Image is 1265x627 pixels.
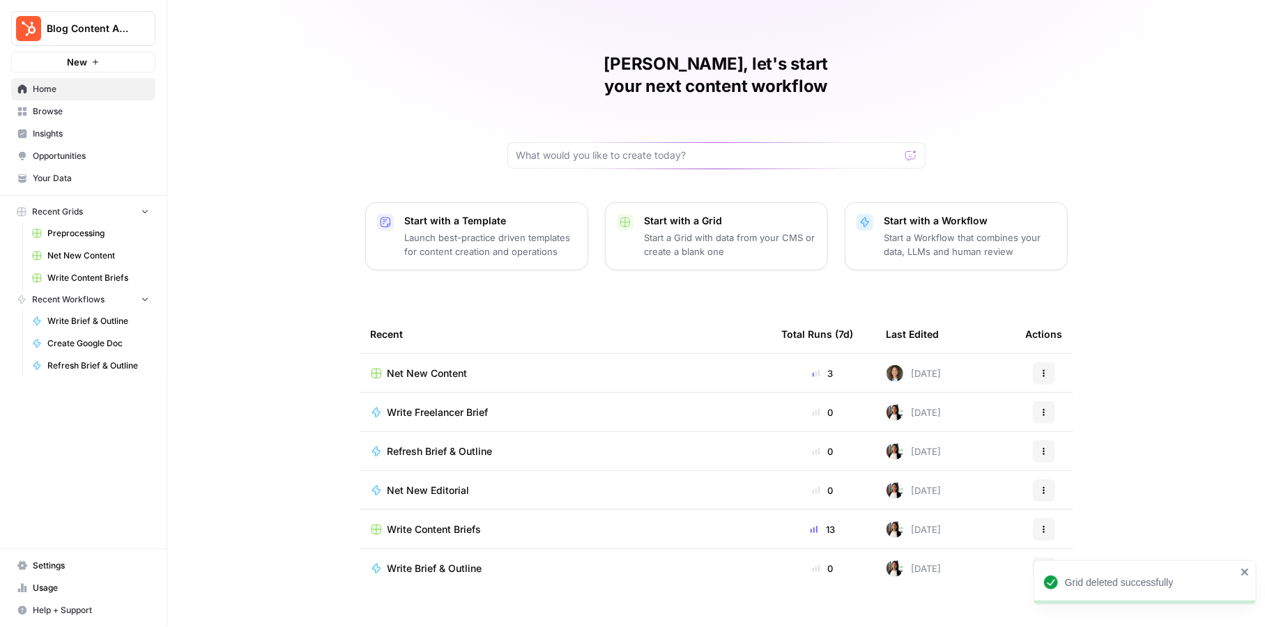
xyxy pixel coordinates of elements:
p: Start a Workflow that combines your data, LLMs and human review [884,231,1056,258]
img: xqjo96fmx1yk2e67jao8cdkou4un [887,404,903,421]
button: Recent Workflows [11,289,155,310]
span: Write Brief & Outline [47,315,149,327]
button: Workspace: Blog Content Action Plan [11,11,155,46]
span: Your Data [33,172,149,185]
a: Insights [11,123,155,145]
span: Write Brief & Outline [388,562,482,575]
div: 0 [782,405,864,419]
img: xqjo96fmx1yk2e67jao8cdkou4un [887,443,903,460]
a: Net New Content [371,366,760,380]
div: 0 [782,483,864,497]
span: Write Content Briefs [388,522,482,536]
div: 3 [782,366,864,380]
img: Blog Content Action Plan Logo [16,16,41,41]
img: 2lxmex1b25e6z9c9ikx19pg4vxoo [887,365,903,382]
div: [DATE] [887,560,942,577]
div: 0 [782,562,864,575]
a: Write Content Briefs [26,267,155,289]
input: What would you like to create today? [516,148,900,162]
a: Write Freelancer Brief [371,405,760,419]
div: Grid deleted successfully [1065,575,1236,589]
div: [DATE] [887,482,942,499]
div: Last Edited [887,315,940,353]
span: Write Content Briefs [47,272,149,284]
span: Net New Editorial [388,483,470,497]
a: Opportunities [11,145,155,167]
a: Home [11,78,155,100]
img: xqjo96fmx1yk2e67jao8cdkou4un [887,560,903,577]
a: Browse [11,100,155,123]
a: Refresh Brief & Outline [371,444,760,458]
a: Usage [11,577,155,599]
button: close [1241,566,1250,578]
div: [DATE] [887,365,942,382]
span: Net New Content [47,249,149,262]
a: Net New Content [26,245,155,267]
h1: [PERSON_NAME], let's start your next content workflow [507,53,926,98]
button: Help + Support [11,599,155,621]
span: Recent Grids [32,206,83,218]
img: xqjo96fmx1yk2e67jao8cdkou4un [887,482,903,499]
a: Your Data [11,167,155,189]
span: Insights [33,127,149,140]
p: Start with a Grid [645,214,816,228]
a: Preprocessing [26,222,155,245]
a: Write Brief & Outline [371,562,760,575]
div: Total Runs (7d) [782,315,854,353]
div: Actions [1026,315,1063,353]
span: Preprocessing [47,227,149,240]
span: Create Google Doc [47,337,149,350]
span: Write Freelancer Brief [388,405,489,419]
span: Opportunities [33,150,149,162]
span: Help + Support [33,604,149,617]
div: 0 [782,444,864,458]
p: Launch best-practice driven templates for content creation and operations [405,231,576,258]
a: Create Google Doc [26,332,155,355]
a: Refresh Brief & Outline [26,355,155,377]
div: [DATE] [887,521,942,538]
p: Start a Grid with data from your CMS or create a blank one [645,231,816,258]
a: Net New Editorial [371,483,760,497]
span: Browse [33,105,149,118]
img: xqjo96fmx1yk2e67jao8cdkou4un [887,521,903,538]
span: New [67,55,87,69]
a: Write Content Briefs [371,522,760,536]
span: Blog Content Action Plan [47,22,131,36]
button: Start with a GridStart a Grid with data from your CMS or create a blank one [605,202,828,270]
span: Usage [33,582,149,594]
button: Recent Grids [11,201,155,222]
a: Settings [11,555,155,577]
a: Write Brief & Outline [26,310,155,332]
div: [DATE] [887,404,942,421]
span: Net New Content [388,366,468,380]
span: Refresh Brief & Outline [47,359,149,372]
span: Home [33,83,149,95]
button: Start with a WorkflowStart a Workflow that combines your data, LLMs and human review [845,202,1068,270]
p: Start with a Workflow [884,214,1056,228]
span: Refresh Brief & Outline [388,444,493,458]
div: 13 [782,522,864,536]
button: Start with a TemplateLaunch best-practice driven templates for content creation and operations [365,202,588,270]
span: Recent Workflows [32,293,105,306]
button: New [11,52,155,72]
div: [DATE] [887,443,942,460]
span: Settings [33,559,149,572]
div: Recent [371,315,760,353]
p: Start with a Template [405,214,576,228]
